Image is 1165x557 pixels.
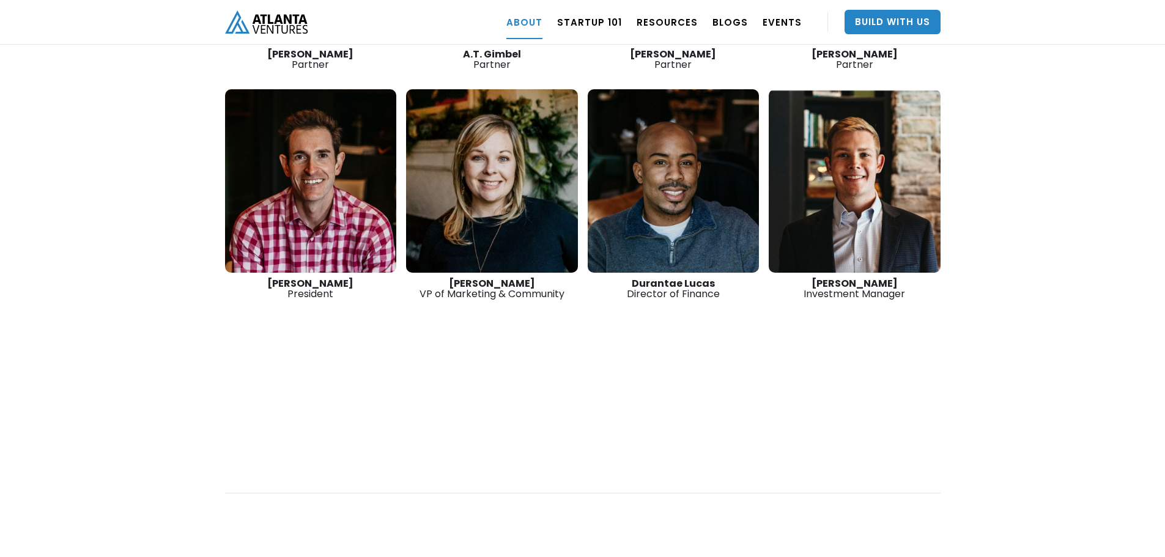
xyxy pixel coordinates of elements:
[588,278,760,299] div: Director of Finance
[632,276,715,290] strong: Durantae Lucas
[769,278,941,299] div: Investment Manager
[812,276,898,290] strong: [PERSON_NAME]
[812,47,898,61] strong: [PERSON_NAME]
[267,276,353,290] strong: [PERSON_NAME]
[845,10,941,34] a: Build With Us
[630,47,716,61] strong: [PERSON_NAME]
[463,47,521,61] strong: A.T. Gimbel
[712,5,748,39] a: BLOGS
[637,5,698,39] a: RESOURCES
[225,49,397,70] div: Partner
[225,278,397,299] div: President
[406,49,578,70] div: Partner
[763,5,802,39] a: EVENTS
[769,49,941,70] div: Partner
[267,47,353,61] strong: [PERSON_NAME]
[588,49,760,70] div: Partner
[449,276,535,290] strong: [PERSON_NAME]
[506,5,542,39] a: ABOUT
[406,278,578,299] div: VP of Marketing & Community
[557,5,622,39] a: Startup 101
